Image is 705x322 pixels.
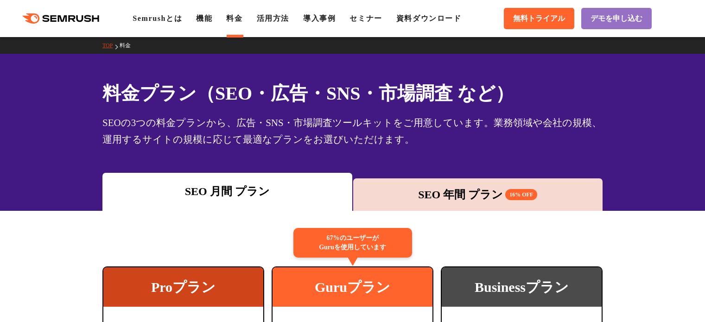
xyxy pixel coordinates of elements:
h1: 料金プラン（SEO・広告・SNS・市場調査 など） [102,80,603,107]
a: TOP [102,42,120,49]
a: 導入事例 [303,14,336,22]
a: デモを申し込む [581,8,652,29]
a: 料金 [120,42,138,49]
div: SEOの3つの料金プランから、広告・SNS・市場調査ツールキットをご用意しています。業務領域や会社の規模、運用するサイトの規模に応じて最適なプランをお選びいただけます。 [102,114,603,148]
div: SEO 年間 プラン [358,186,598,203]
span: デモを申し込む [591,14,642,24]
a: 活用方法 [257,14,289,22]
a: 無料トライアル [504,8,574,29]
div: Guruプラン [273,267,432,307]
a: 料金 [226,14,242,22]
div: 67%のユーザーが Guruを使用しています [293,228,412,258]
div: SEO 月間 プラン [107,183,348,200]
a: Semrushとは [133,14,182,22]
span: 16% OFF [505,189,537,200]
div: Proプラン [103,267,263,307]
a: 機能 [196,14,212,22]
a: 資料ダウンロード [396,14,462,22]
a: セミナー [349,14,382,22]
span: 無料トライアル [513,14,565,24]
div: Businessプラン [442,267,602,307]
